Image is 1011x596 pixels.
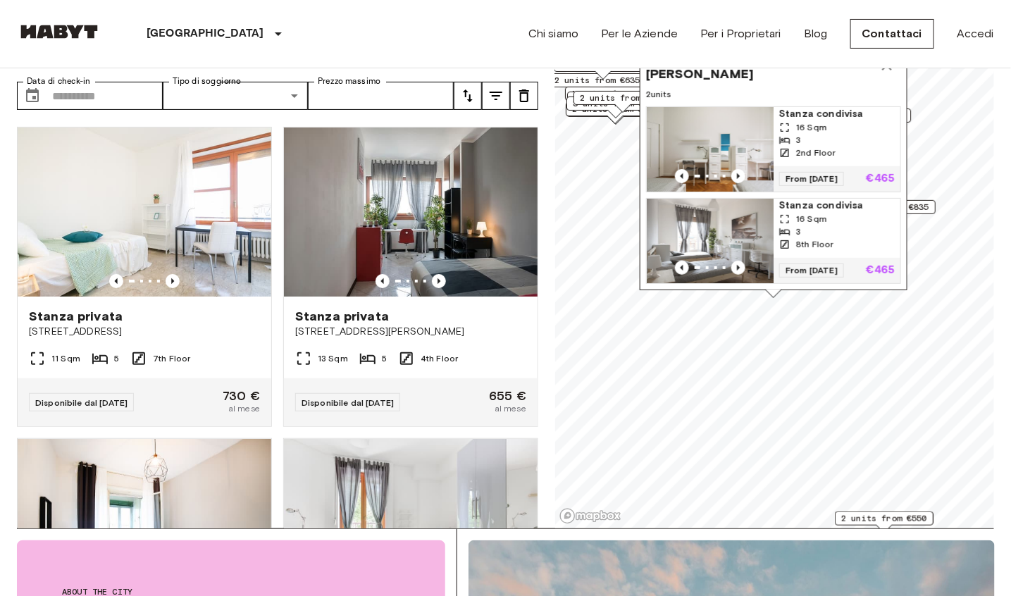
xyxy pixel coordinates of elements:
[796,121,827,134] span: 16 Sqm
[510,82,538,110] button: tune
[173,75,241,87] label: Tipo di soggiorno
[808,108,912,130] div: Map marker
[779,172,844,186] span: From [DATE]
[489,390,526,402] span: 655 €
[646,198,901,284] a: Marketing picture of unit IT-14-019-001-02HPrevious imagePrevious imageStanza condivisa16 Sqm38th...
[843,201,929,213] span: 3 units from €835
[29,308,123,325] span: Stanza privata
[166,274,180,288] button: Previous image
[565,87,664,108] div: Map marker
[554,58,652,80] div: Map marker
[646,106,901,192] a: Marketing picture of unit IT-14-019-003-02HPrevious imagePrevious imageStanza condivisa16 Sqm32nd...
[957,25,994,42] a: Accedi
[559,508,621,524] a: Mapbox logo
[850,19,935,49] a: Contattaci
[647,107,774,192] img: Marketing picture of unit IT-14-019-003-02H
[779,199,895,213] span: Stanza condivisa
[573,91,672,113] div: Map marker
[804,25,828,42] a: Blog
[114,352,119,365] span: 5
[109,274,123,288] button: Previous image
[675,261,689,275] button: Previous image
[228,402,260,415] span: al mese
[731,261,745,275] button: Previous image
[779,107,895,121] span: Stanza condivisa
[376,274,390,288] button: Previous image
[866,265,895,276] p: €465
[866,173,895,185] p: €465
[796,225,801,238] span: 3
[796,147,836,159] span: 2nd Floor
[779,263,844,278] span: From [DATE]
[601,25,678,42] a: Per le Aziende
[18,128,271,297] img: Marketing picture of unit IT-14-048-001-03H
[27,75,90,87] label: Data di check-in
[573,97,659,110] span: 3 units from €645
[571,87,657,100] span: 1 units from €695
[454,82,482,110] button: tune
[495,402,526,415] span: al mese
[796,213,827,225] span: 16 Sqm
[548,73,647,95] div: Map marker
[18,82,46,110] button: Choose date
[796,238,833,251] span: 8th Floor
[318,75,380,87] label: Prezzo massimo
[283,127,538,427] a: Marketing picture of unit IT-14-009-001-01HPrevious imagePrevious imageStanza privata[STREET_ADDR...
[566,102,664,124] div: Map marker
[147,25,264,42] p: [GEOGRAPHIC_DATA]
[580,92,666,104] span: 2 units from €660
[566,97,665,118] div: Map marker
[29,325,260,339] span: [STREET_ADDRESS]
[284,128,538,297] img: Marketing picture of unit IT-14-009-001-01H
[796,134,801,147] span: 3
[223,390,260,402] span: 730 €
[731,169,745,183] button: Previous image
[647,199,774,283] img: Marketing picture of unit IT-14-019-001-02H
[835,511,934,533] div: Map marker
[295,325,526,339] span: [STREET_ADDRESS][PERSON_NAME]
[421,352,458,365] span: 4th Floor
[153,352,190,365] span: 7th Floor
[554,74,640,87] span: 2 units from €635
[17,127,272,427] a: Marketing picture of unit IT-14-048-001-03HPrevious imagePrevious imageStanza privata[STREET_ADDR...
[482,82,510,110] button: tune
[295,308,389,325] span: Stanza privata
[646,88,901,101] span: 2 units
[318,352,348,365] span: 13 Sqm
[382,352,387,365] span: 5
[35,397,128,408] span: Disponibile dal [DATE]
[51,352,80,365] span: 11 Sqm
[640,42,907,298] div: Map marker
[567,92,666,113] div: Map marker
[528,25,578,42] a: Chi siamo
[432,274,446,288] button: Previous image
[675,169,689,183] button: Previous image
[17,25,101,39] img: Habyt
[700,25,781,42] a: Per i Proprietari
[302,397,394,408] span: Disponibile dal [DATE]
[841,512,927,525] span: 2 units from €550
